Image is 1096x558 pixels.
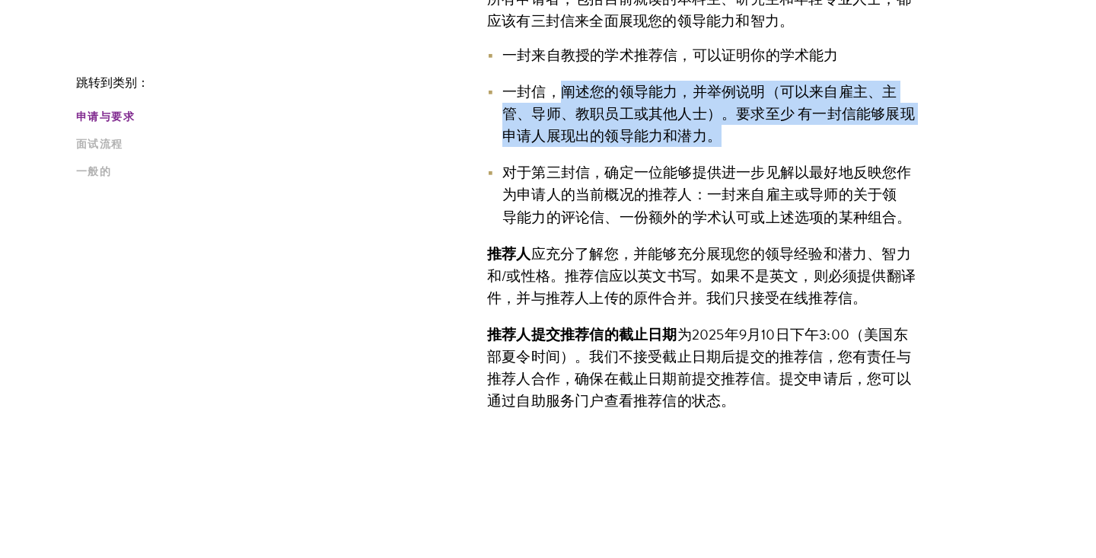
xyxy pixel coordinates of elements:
[487,324,677,346] font: 推荐人提交推荐信的截止日期
[487,243,531,265] font: 推荐人
[502,103,915,147] font: 一封信能够展现申请人展现出的领导能力和潜力。
[76,164,111,180] font: 一般的
[766,103,813,125] font: 至少 有
[502,81,897,125] font: 一封信，阐述您的领导能力，并举例说明（可以来自雇主、主管、导师、教职员工或其他人士）。要求
[648,206,912,228] font: 额外的学术认可或上述选项的某种组合。
[502,161,912,228] font: 对于第三封信，确定一位能够提供进一步见解以最好地反映您作为申请人的当前概况的推荐人：一封来自雇主或导师的关于领导
[76,136,123,152] font: 面试流程
[76,109,135,125] font: 申请与要求
[487,243,916,309] font: 应充分了解您，并能够充分展现您的领导经验和潜力、智力和/或性格。推荐信应以英文书写。如果不是英文，则必须提供翻译件，并与推荐人上传的原件合并。我们只接受在线推荐信。
[517,206,648,228] font: 能力的评论信、一份
[735,10,794,32] font: 和智力。
[76,164,387,180] a: 一般的
[76,136,387,152] a: 面试流程
[76,74,149,92] font: 跳转到类别：
[575,346,589,368] font: 。
[502,44,839,66] font: 一封来自教授的学术推荐信，可以证明你的学术能力
[575,10,735,32] font: 来全面展现您的领导能力
[487,324,908,368] font: 为2025年9月10日下午3:00（美国东部夏令时间）
[76,109,387,125] a: 申请与要求
[487,346,911,412] font: 我们不接受截止日期后提交的推荐信，您有责任与推荐人合作，确保在截止日期前提交推荐信。提交申请后，您可以通过自助服务门户查看推荐信的状态。
[531,10,575,32] font: 三封信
